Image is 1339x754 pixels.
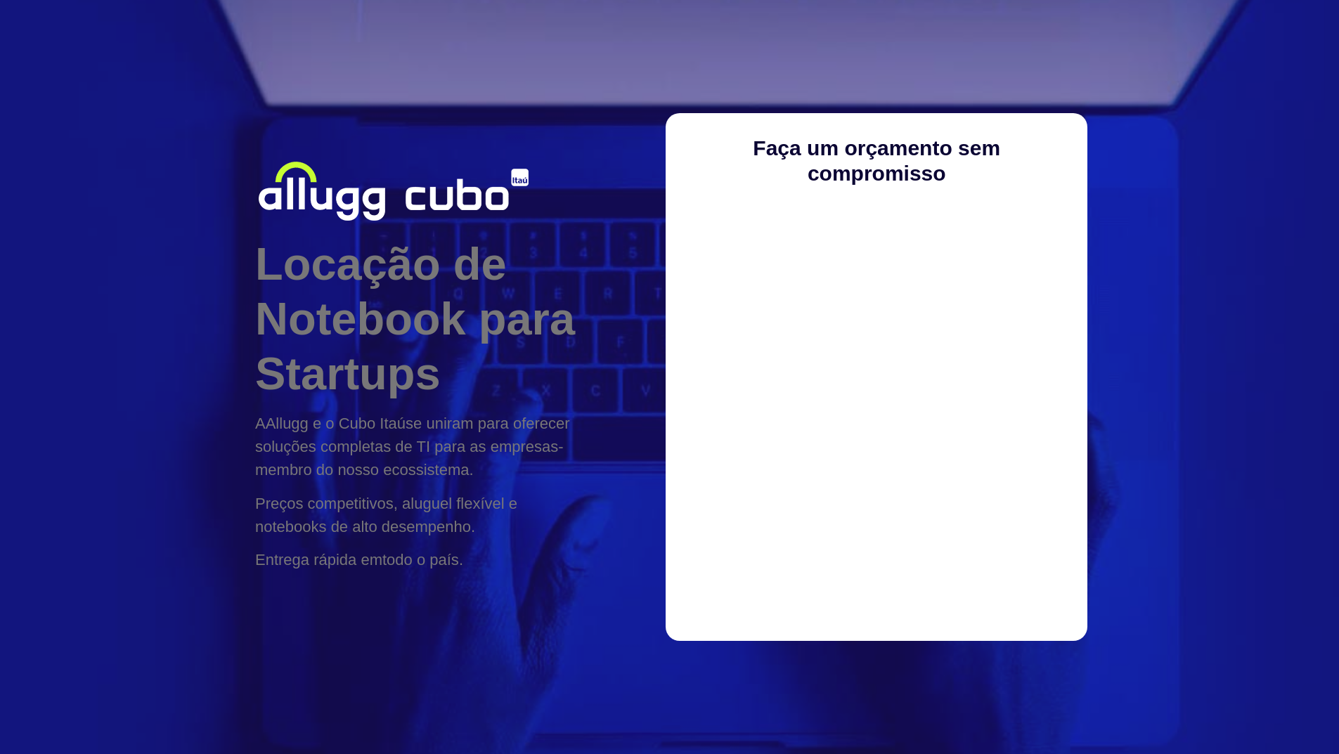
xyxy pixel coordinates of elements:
[255,412,587,481] p: A se uniram para oferecer soluções completas de TI para as empresas-membro do nosso ecossistema.
[709,136,1044,186] h4: Faça um orçamento sem compromisso
[255,548,587,571] p: Entrega rápida em .
[382,551,459,568] strong: todo o país
[687,219,1066,641] iframe: Form 0
[255,237,620,401] h1: Locação de Notebook para Startups
[266,415,406,432] strong: Allugg e o Cubo Itaú
[255,492,587,538] p: Preços competitivos, aluguel flexível e notebooks de alto desempenho.
[1269,687,1339,754] iframe: Chat Widget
